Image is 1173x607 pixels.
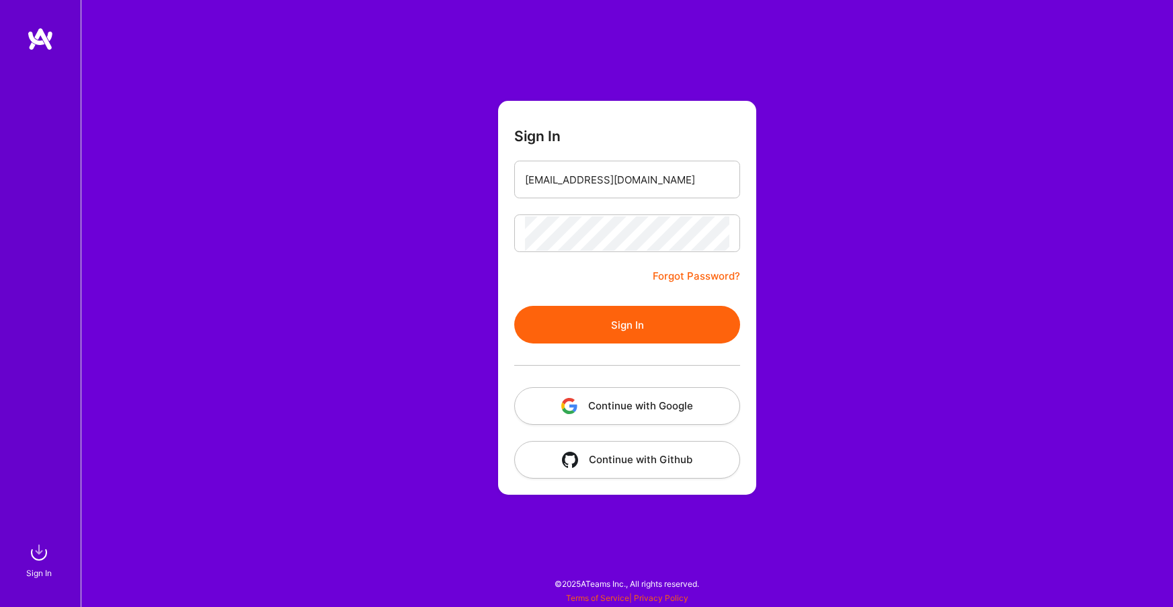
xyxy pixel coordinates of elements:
[514,387,740,425] button: Continue with Google
[514,128,561,145] h3: Sign In
[566,593,629,603] a: Terms of Service
[653,268,740,284] a: Forgot Password?
[81,567,1173,600] div: © 2025 ATeams Inc., All rights reserved.
[28,539,52,580] a: sign inSign In
[514,441,740,479] button: Continue with Github
[26,566,52,580] div: Sign In
[561,398,577,414] img: icon
[562,452,578,468] img: icon
[566,593,688,603] span: |
[27,27,54,51] img: logo
[634,593,688,603] a: Privacy Policy
[525,163,729,197] input: Email...
[26,539,52,566] img: sign in
[514,306,740,343] button: Sign In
